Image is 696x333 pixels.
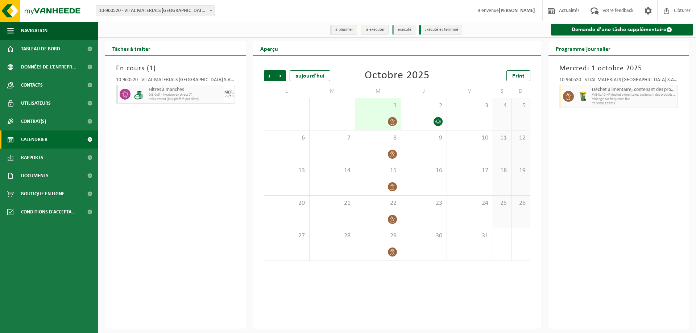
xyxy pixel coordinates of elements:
[405,232,443,240] span: 30
[592,87,676,93] span: Déchet alimentaire, contenant des produits d'origine animale, non emballé, catégorie 3
[419,25,462,35] li: Exécuté et terminé
[392,25,415,35] li: exécuté
[21,130,47,149] span: Calendrier
[225,95,233,98] div: 29/10
[224,90,234,95] div: MER.
[515,167,526,175] span: 19
[359,102,397,110] span: 1
[497,199,507,207] span: 25
[515,199,526,207] span: 26
[21,76,43,94] span: Contacts
[268,134,306,142] span: 6
[499,8,535,13] strong: [PERSON_NAME]
[447,85,493,98] td: V
[355,85,401,98] td: M
[515,134,526,142] span: 12
[134,89,145,100] img: PB-OT-0200-CU
[313,134,351,142] span: 7
[359,167,397,175] span: 15
[330,25,357,35] li: à planifier
[497,167,507,175] span: 18
[149,87,222,93] span: Filtres à manches
[451,102,489,110] span: 3
[361,25,389,35] li: à exécuter
[105,41,158,55] h2: Tâches à traiter
[359,134,397,142] span: 8
[451,134,489,142] span: 10
[512,73,525,79] span: Print
[405,102,443,110] span: 2
[21,167,49,185] span: Documents
[497,102,507,110] span: 4
[116,63,235,74] h3: En cours ( )
[365,70,430,81] div: Octobre 2025
[275,70,286,81] span: Suivant
[592,97,676,101] span: Vidange sur fréquence fixe
[149,97,222,101] span: Enlèvement (jour préféré par client)
[405,167,443,175] span: 16
[497,134,507,142] span: 11
[253,41,285,55] h2: Aperçu
[21,149,43,167] span: Rapports
[493,85,511,98] td: S
[592,101,676,106] span: T250002135722
[451,167,489,175] span: 17
[559,63,678,74] h3: Mercredi 1 octobre 2025
[310,85,355,98] td: M
[559,78,678,85] div: 10-960520 - VITAL MATERIALS [GEOGRAPHIC_DATA] S.A. - TILLY
[149,65,153,72] span: 1
[268,167,306,175] span: 13
[21,22,47,40] span: Navigation
[21,185,65,203] span: Boutique en ligne
[268,232,306,240] span: 27
[313,167,351,175] span: 14
[515,102,526,110] span: 5
[290,70,330,81] div: aujourd'hui
[313,199,351,207] span: 21
[21,40,60,58] span: Tableau de bord
[577,91,588,102] img: WB-0140-HPE-GN-50
[268,199,306,207] span: 20
[405,199,443,207] span: 23
[359,199,397,207] span: 22
[313,232,351,240] span: 28
[116,78,235,85] div: 10-960520 - VITAL MATERIALS [GEOGRAPHIC_DATA] S.A. - TILLY
[21,203,76,221] span: Conditions d'accepta...
[21,112,46,130] span: Contrat(s)
[21,58,76,76] span: Données de l'entrepr...
[401,85,447,98] td: J
[592,93,676,97] span: WB-0140-HP déchet alimentaire, contenant des produits d'orig
[359,232,397,240] span: 29
[506,70,530,81] a: Print
[451,199,489,207] span: 24
[96,5,215,16] span: 10-960520 - VITAL MATERIALS BELGIUM S.A. - TILLY
[511,85,530,98] td: D
[264,85,310,98] td: L
[21,94,51,112] span: Utilisateurs
[149,93,222,97] span: DIS Colli - livraison en direct CT
[548,41,618,55] h2: Programme journalier
[96,6,215,16] span: 10-960520 - VITAL MATERIALS BELGIUM S.A. - TILLY
[451,232,489,240] span: 31
[264,70,275,81] span: Précédent
[405,134,443,142] span: 9
[551,24,693,36] a: Demande d'une tâche supplémentaire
